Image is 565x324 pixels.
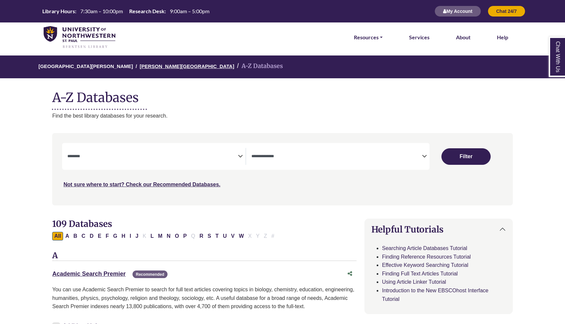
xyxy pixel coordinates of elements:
a: [GEOGRAPHIC_DATA][PERSON_NAME] [38,62,133,69]
a: Resources [354,33,383,42]
button: Filter Results I [128,232,133,240]
a: Using Article Linker Tutorial [382,279,446,285]
button: Chat 24/7 [488,6,525,17]
button: Filter Results J [133,232,140,240]
button: Filter Results U [221,232,229,240]
button: Filter Results T [213,232,221,240]
button: Filter Results E [96,232,103,240]
table: Hours Today [40,8,212,14]
a: [PERSON_NAME][GEOGRAPHIC_DATA] [140,62,234,69]
button: Filter Results A [63,232,71,240]
div: Alpha-list to filter by first letter of database name [52,233,277,238]
li: A-Z Databases [234,61,283,71]
button: Filter Results N [165,232,173,240]
button: Filter Results W [237,232,246,240]
p: You can use Academic Search Premier to search for full text articles covering topics in biology, ... [52,285,357,311]
button: Helpful Tutorials [365,219,512,240]
button: Share this database [343,268,357,280]
a: Hours Today [40,8,212,15]
button: Filter Results P [181,232,189,240]
th: Library Hours: [40,8,77,15]
img: library_home [44,26,115,49]
nav: breadcrumb [52,55,513,78]
a: Academic Search Premier [52,270,126,277]
button: Filter Results M [156,232,164,240]
button: Filter Results L [148,232,156,240]
a: Services [409,33,430,42]
button: Filter Results O [173,232,181,240]
a: Introduction to the New EBSCOhost Interface Tutorial [382,288,488,302]
button: Filter Results V [229,232,237,240]
h3: A [52,251,357,261]
a: Effective Keyword Searching Tutorial [382,262,468,268]
textarea: Search [67,154,238,160]
a: Finding Reference Resources Tutorial [382,254,471,260]
button: Filter Results H [120,232,128,240]
h1: A-Z Databases [52,85,513,105]
button: Filter Results R [198,232,206,240]
button: Filter Results F [104,232,111,240]
nav: Search filters [52,133,513,205]
button: All [52,232,63,240]
button: Filter Results B [71,232,79,240]
a: Chat 24/7 [488,8,525,14]
a: My Account [434,8,481,14]
a: Help [497,33,508,42]
a: Finding Full Text Articles Tutorial [382,271,458,276]
span: 7:30am – 10:00pm [80,8,123,14]
span: Recommended [132,270,168,278]
textarea: Search [251,154,422,160]
button: Filter Results G [111,232,119,240]
button: Filter Results S [206,232,213,240]
th: Research Desk: [127,8,166,15]
button: Filter Results D [88,232,95,240]
button: My Account [434,6,481,17]
button: Filter Results C [80,232,88,240]
button: Submit for Search Results [441,148,491,165]
a: About [456,33,471,42]
p: Find the best library databases for your research. [52,112,513,120]
a: Searching Article Databases Tutorial [382,245,467,251]
a: Not sure where to start? Check our Recommended Databases. [63,182,220,187]
span: 109 Databases [52,218,112,229]
span: 9:00am – 5:00pm [170,8,209,14]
